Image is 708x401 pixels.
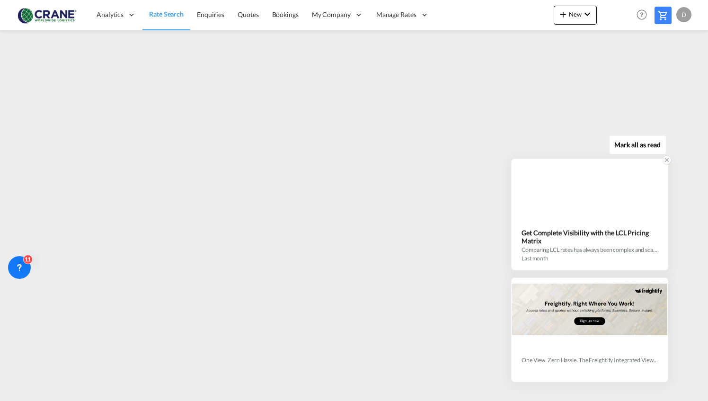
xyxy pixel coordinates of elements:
span: Quotes [238,10,258,18]
span: Bookings [272,10,299,18]
span: Rate Search [149,10,184,18]
md-icon: icon-plus 400-fg [558,9,569,20]
div: Help [634,7,655,24]
md-icon: icon-chevron-down [582,9,593,20]
div: D [676,7,691,22]
span: Manage Rates [376,10,416,19]
img: 374de710c13411efa3da03fd754f1635.jpg [14,4,78,26]
span: Analytics [97,10,124,19]
button: icon-plus 400-fgNewicon-chevron-down [554,6,597,25]
span: My Company [312,10,351,19]
span: Help [634,7,650,23]
span: Enquiries [197,10,224,18]
span: New [558,10,593,18]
